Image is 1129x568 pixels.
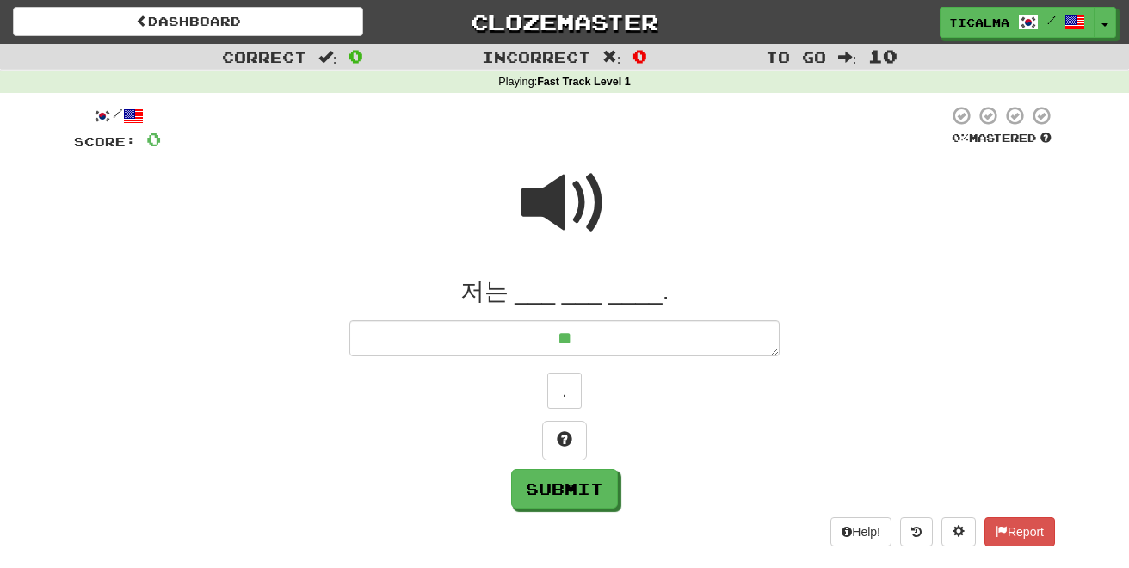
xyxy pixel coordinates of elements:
[542,421,587,460] button: Hint!
[766,48,826,65] span: To go
[984,517,1055,546] button: Report
[868,46,898,66] span: 10
[482,48,590,65] span: Incorrect
[632,46,647,66] span: 0
[13,7,363,36] a: Dashboard
[74,276,1055,307] div: 저는 ___ ___ ____.
[349,46,363,66] span: 0
[900,517,933,546] button: Round history (alt+y)
[952,131,969,145] span: 0 %
[940,7,1095,38] a: ticalma /
[949,15,1009,30] span: ticalma
[838,50,857,65] span: :
[511,469,618,509] button: Submit
[948,131,1055,146] div: Mastered
[146,128,161,150] span: 0
[318,50,337,65] span: :
[537,76,631,88] strong: Fast Track Level 1
[1047,14,1056,26] span: /
[830,517,891,546] button: Help!
[547,373,582,409] button: .
[74,134,136,149] span: Score:
[222,48,306,65] span: Correct
[602,50,621,65] span: :
[389,7,739,37] a: Clozemaster
[74,105,161,127] div: /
